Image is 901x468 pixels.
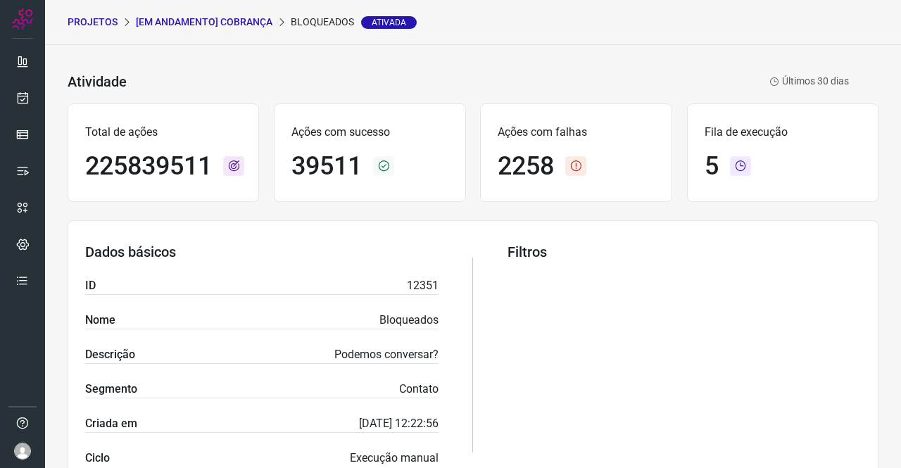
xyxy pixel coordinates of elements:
p: Podemos conversar? [334,346,439,363]
p: Contato [399,381,439,398]
img: avatar-user-boy.jpg [14,443,31,460]
p: Execução manual [350,450,439,467]
img: Logo [12,8,33,30]
h1: 2258 [498,151,554,182]
p: Total de ações [85,124,241,141]
p: Fila de execução [705,124,861,141]
p: Bloqueados [379,312,439,329]
p: 12351 [407,277,439,294]
label: Nome [85,312,115,329]
h1: 5 [705,151,719,182]
span: Ativada [361,16,417,29]
h3: Dados básicos [85,244,439,260]
h3: Atividade [68,73,127,90]
p: [DATE] 12:22:56 [359,415,439,432]
label: Criada em [85,415,137,432]
p: Ações com falhas [498,124,654,141]
p: [Em andamento] COBRANÇA [136,15,272,30]
label: Segmento [85,381,137,398]
h1: 39511 [291,151,362,182]
p: Bloqueados [291,15,417,30]
label: Ciclo [85,450,110,467]
p: Ações com sucesso [291,124,448,141]
label: ID [85,277,96,294]
h1: 225839511 [85,151,212,182]
p: PROJETOS [68,15,118,30]
label: Descrição [85,346,135,363]
p: Últimos 30 dias [769,74,849,89]
h3: Filtros [508,244,861,260]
